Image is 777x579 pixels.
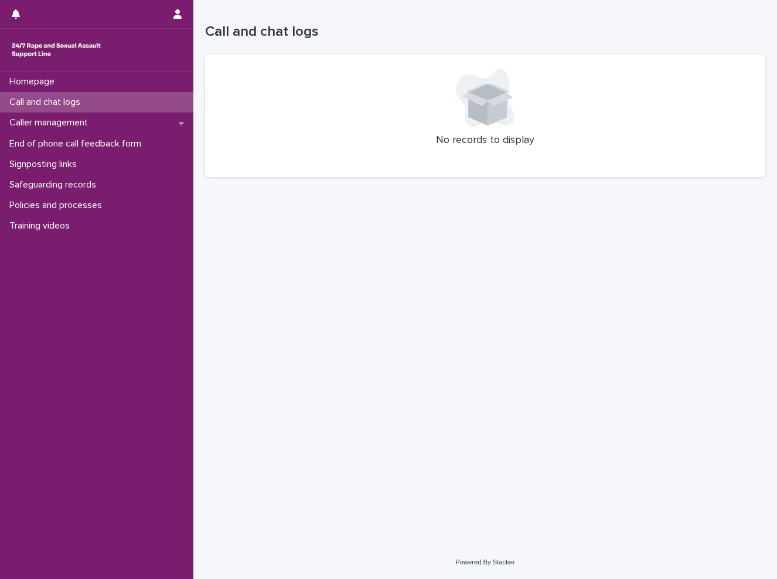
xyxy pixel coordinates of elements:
[5,179,105,190] p: Safeguarding records
[5,76,64,87] p: Homepage
[5,200,111,211] p: Policies and processes
[9,38,103,62] img: rhQMoQhaT3yELyF149Cw
[5,117,97,128] p: Caller management
[5,97,90,108] p: Call and chat logs
[5,159,86,170] p: Signposting links
[455,558,514,566] a: Powered By Stacker
[205,23,765,40] h1: Call and chat logs
[219,134,751,147] p: No records to display
[5,138,151,149] p: End of phone call feedback form
[5,220,79,231] p: Training videos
